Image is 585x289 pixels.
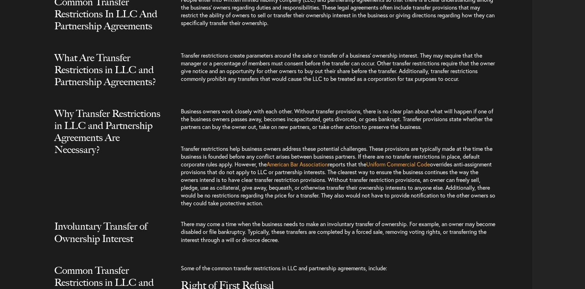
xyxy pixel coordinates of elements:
[181,160,495,207] span: overrides anti-assignment provisions that do not apply to LLC or partnership interests. The clear...
[181,264,387,271] span: Some of the common transfer restrictions in LLC and partnership agreements, include:
[181,145,492,168] span: Transfer restrictions help business owners address these potential challenges. These provisions a...
[54,220,163,258] h2: Involuntary Transfer of Ownership Interest
[54,107,163,170] h2: Why Transfer Restrictions in LLC and Partnership Agreements Are Necessary?
[267,160,328,168] a: American Bar Association
[328,160,366,168] span: reports that the
[366,160,430,168] a: Uniform Commercial Code
[181,220,495,243] span: There may come a time when the business needs to make an involuntary transfer of ownership. For e...
[54,52,163,102] h2: What Are Transfer Restrictions in LLC and Partnership Agreements?
[181,52,495,82] span: Transfer restrictions create parameters around the sale or transfer of a business’ ownership inte...
[181,107,493,130] span: Business owners work closely with each other. Without transfer provisions, there is no clear plan...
